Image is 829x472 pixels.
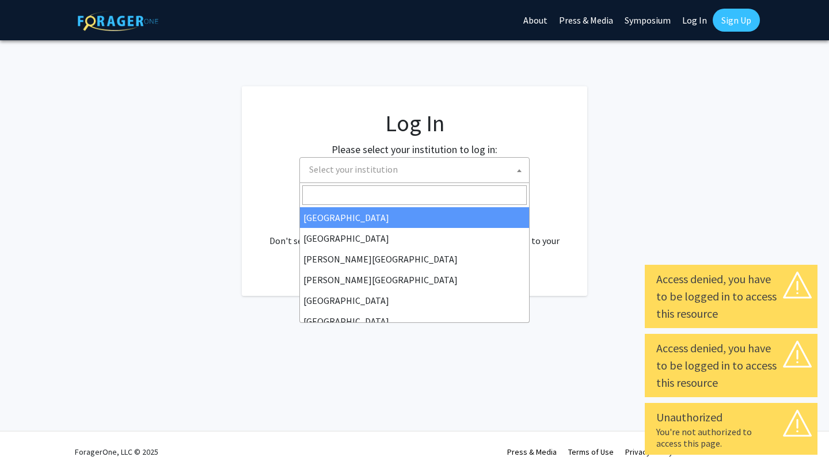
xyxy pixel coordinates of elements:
[300,311,529,332] li: [GEOGRAPHIC_DATA]
[656,271,806,322] div: Access denied, you have to be logged in to access this resource
[568,447,614,457] a: Terms of Use
[265,109,564,137] h1: Log In
[265,206,564,261] div: No account? . Don't see your institution? about bringing ForagerOne to your institution.
[507,447,557,457] a: Press & Media
[300,290,529,311] li: [GEOGRAPHIC_DATA]
[713,9,760,32] a: Sign Up
[300,269,529,290] li: [PERSON_NAME][GEOGRAPHIC_DATA]
[656,409,806,426] div: Unauthorized
[656,426,806,449] div: You're not authorized to access this page.
[300,249,529,269] li: [PERSON_NAME][GEOGRAPHIC_DATA]
[309,163,398,175] span: Select your institution
[656,340,806,391] div: Access denied, you have to be logged in to access this resource
[300,228,529,249] li: [GEOGRAPHIC_DATA]
[299,157,530,183] span: Select your institution
[300,207,529,228] li: [GEOGRAPHIC_DATA]
[75,432,158,472] div: ForagerOne, LLC © 2025
[332,142,497,157] label: Please select your institution to log in:
[305,158,529,181] span: Select your institution
[302,185,527,205] input: Search
[625,447,673,457] a: Privacy Policy
[78,11,158,31] img: ForagerOne Logo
